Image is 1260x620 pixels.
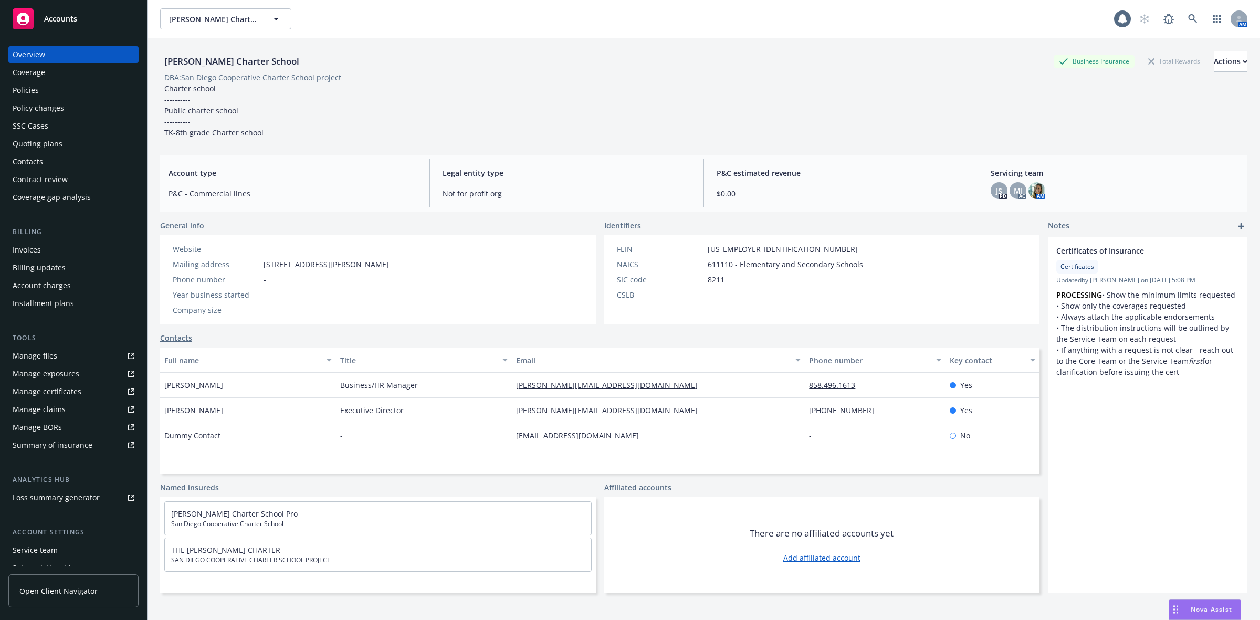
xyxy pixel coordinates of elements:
[1206,8,1227,29] a: Switch app
[809,430,820,440] a: -
[13,82,39,99] div: Policies
[264,259,389,270] span: [STREET_ADDRESS][PERSON_NAME]
[750,527,894,540] span: There are no affiliated accounts yet
[173,259,259,270] div: Mailing address
[13,118,48,134] div: SSC Cases
[8,383,139,400] a: Manage certificates
[13,348,57,364] div: Manage files
[264,289,266,300] span: -
[617,289,703,300] div: CSLB
[512,348,805,373] button: Email
[1056,289,1239,377] p: • Show the minimum limits requested • Show only the coverages requested • Always attach the appli...
[13,259,66,276] div: Billing updates
[617,259,703,270] div: NAICS
[1060,262,1094,271] span: Certificates
[809,355,930,366] div: Phone number
[516,405,706,415] a: [PERSON_NAME][EMAIL_ADDRESS][DOMAIN_NAME]
[8,365,139,382] span: Manage exposures
[13,437,92,454] div: Summary of insurance
[991,167,1239,178] span: Servicing team
[13,189,91,206] div: Coverage gap analysis
[164,83,264,138] span: Charter school ---------- Public charter school ---------- TK-8th grade Charter school
[173,304,259,316] div: Company size
[13,560,79,576] div: Sales relationships
[340,355,496,366] div: Title
[805,348,946,373] button: Phone number
[1169,599,1241,620] button: Nova Assist
[8,527,139,538] div: Account settings
[516,380,706,390] a: [PERSON_NAME][EMAIL_ADDRESS][DOMAIN_NAME]
[336,348,512,373] button: Title
[13,241,41,258] div: Invoices
[1191,605,1232,614] span: Nova Assist
[617,274,703,285] div: SIC code
[1048,220,1069,233] span: Notes
[173,244,259,255] div: Website
[8,100,139,117] a: Policy changes
[13,489,100,506] div: Loss summary generator
[8,437,139,454] a: Summary of insurance
[169,188,417,199] span: P&C - Commercial lines
[8,118,139,134] a: SSC Cases
[8,560,139,576] a: Sales relationships
[1214,51,1247,71] div: Actions
[13,171,68,188] div: Contract review
[516,430,647,440] a: [EMAIL_ADDRESS][DOMAIN_NAME]
[8,259,139,276] a: Billing updates
[617,244,703,255] div: FEIN
[8,153,139,170] a: Contacts
[8,4,139,34] a: Accounts
[717,188,965,199] span: $0.00
[13,401,66,418] div: Manage claims
[8,82,139,99] a: Policies
[1143,55,1205,68] div: Total Rewards
[164,380,223,391] span: [PERSON_NAME]
[8,46,139,63] a: Overview
[960,430,970,441] span: No
[708,259,863,270] span: 611110 - Elementary and Secondary Schools
[708,244,858,255] span: [US_EMPLOYER_IDENTIFICATION_NUMBER]
[13,295,74,312] div: Installment plans
[13,46,45,63] div: Overview
[13,277,71,294] div: Account charges
[13,383,81,400] div: Manage certificates
[717,167,965,178] span: P&C estimated revenue
[8,277,139,294] a: Account charges
[19,585,98,596] span: Open Client Navigator
[8,348,139,364] a: Manage files
[160,332,192,343] a: Contacts
[160,55,303,68] div: [PERSON_NAME] Charter School
[8,419,139,436] a: Manage BORs
[264,304,266,316] span: -
[13,365,79,382] div: Manage exposures
[13,100,64,117] div: Policy changes
[604,220,641,231] span: Identifiers
[1182,8,1203,29] a: Search
[164,355,320,366] div: Full name
[164,405,223,416] span: [PERSON_NAME]
[604,482,671,493] a: Affiliated accounts
[173,289,259,300] div: Year business started
[1056,276,1239,285] span: Updated by [PERSON_NAME] on [DATE] 5:08 PM
[264,274,266,285] span: -
[340,430,343,441] span: -
[708,274,724,285] span: 8211
[1158,8,1179,29] a: Report a Bug
[1235,220,1247,233] a: add
[8,241,139,258] a: Invoices
[1189,356,1202,366] em: first
[809,380,864,390] a: 858.496.1613
[516,355,789,366] div: Email
[8,475,139,485] div: Analytics hub
[1134,8,1155,29] a: Start snowing
[8,171,139,188] a: Contract review
[8,295,139,312] a: Installment plans
[809,405,883,415] a: [PHONE_NUMBER]
[960,380,972,391] span: Yes
[8,542,139,559] a: Service team
[171,555,585,565] span: SAN DIEGO COOPERATIVE CHARTER SCHOOL PROJECT
[13,64,45,81] div: Coverage
[160,220,204,231] span: General info
[443,188,691,199] span: Not for profit org
[8,64,139,81] a: Coverage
